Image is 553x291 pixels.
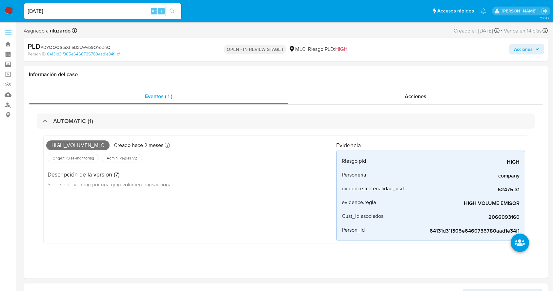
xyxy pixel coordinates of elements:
[504,27,542,34] span: Vence en 14 días
[437,8,474,14] span: Accesos rápidos
[48,181,173,188] span: Sellers que vendan por una gran volumen transaccional
[308,46,347,53] span: Riesgo PLD:
[24,7,181,15] input: Buscar usuario o caso...
[49,27,71,34] b: nluzardo
[224,45,286,54] p: OPEN - IN REVIEW STAGE I
[502,8,539,14] p: nicolas.luzardo@mercadolibre.com
[106,156,138,161] span: Admin. Reglas V2
[152,8,157,14] span: Alt
[541,8,548,14] a: Salir
[48,171,173,178] h4: Descripción de la versión (7)
[37,114,535,129] div: AUTOMATIC (1)
[28,51,46,57] b: Person ID
[29,71,543,78] h1: Información del caso
[46,140,110,150] span: High_volumen_mlc
[160,8,162,14] span: s
[165,7,179,16] button: search-icon
[145,93,172,100] span: Eventos ( 1 )
[52,156,95,161] span: Origen: rules-monitoring
[24,27,71,34] span: Asignado a
[454,26,500,35] div: Creado el: [DATE]
[481,8,486,14] a: Notificaciones
[28,41,41,52] b: PLD
[405,93,426,100] span: Acciones
[289,46,305,53] div: MLC
[114,142,163,149] p: Creado hace 2 meses
[501,26,502,35] span: -
[509,44,544,54] button: Acciones
[335,45,347,53] span: HIGH
[53,117,93,125] h3: AUTOMATIC (1)
[41,44,111,51] span: # DYOOOSuiXFeB2cWvb9QYoZnQ
[514,44,533,54] span: Acciones
[47,51,120,57] a: 64131d31f305e6460735780aad1e34f1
